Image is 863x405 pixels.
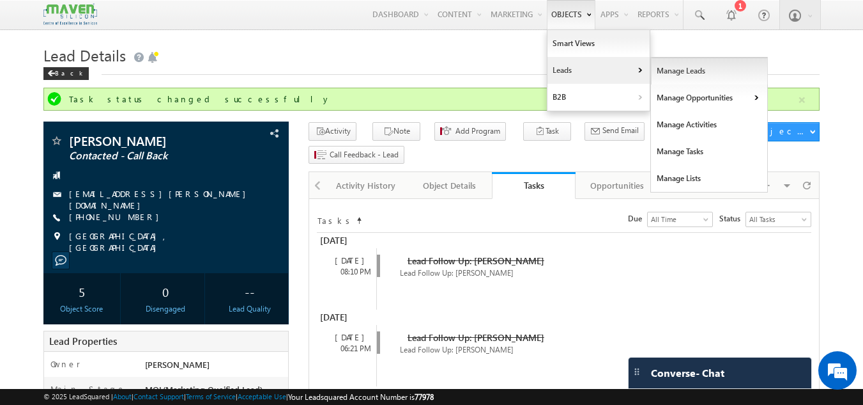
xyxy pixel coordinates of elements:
span: Lead Follow Up: [PERSON_NAME] [400,268,514,278]
span: Lead Properties [49,335,117,347]
a: Acceptable Use [238,392,286,401]
span: Call Feedback - Lead [330,149,399,161]
img: d_60004797649_company_0_60004797649 [22,67,54,84]
span: [PERSON_NAME] [69,134,220,147]
a: B2B [547,84,650,111]
a: Manage Activities [651,111,768,138]
a: Contact Support [134,392,184,401]
div: Task status changed successfully [69,93,797,105]
span: Lead Follow Up: [PERSON_NAME] [408,331,544,344]
div: 06:21 PM [323,343,376,354]
div: [DATE] [323,331,376,343]
span: Add Program [455,125,500,137]
a: Activity History [325,172,408,199]
span: 77978 [415,392,434,402]
div: -- [214,280,285,303]
div: 08:10 PM [323,266,376,278]
em: Start Chat [174,314,232,331]
span: [GEOGRAPHIC_DATA], [GEOGRAPHIC_DATA] [69,230,267,253]
a: About [113,392,132,401]
img: Custom Logo [43,3,97,26]
span: Lead Follow Up: [PERSON_NAME] [400,345,514,354]
a: Manage Lists [651,165,768,192]
a: Manage Opportunities [651,84,768,111]
div: Minimize live chat window [210,6,240,37]
div: Object Actions [755,125,809,137]
span: Sort Timeline [356,212,362,224]
div: Back [43,67,89,80]
span: Status [719,213,745,225]
div: Activity History [335,178,397,193]
span: Due [628,213,647,225]
span: Lead Follow Up: [PERSON_NAME] [408,255,544,267]
span: © 2025 LeadSquared | | | | | [43,391,434,403]
button: Object Actions [749,122,820,141]
div: Disengaged [130,303,201,315]
a: Object Details [408,172,492,199]
div: Opportunities [586,178,648,193]
div: [DATE] [317,310,375,325]
span: All Tasks [746,214,807,225]
div: 5 [47,280,118,303]
div: [DATE] [323,255,376,266]
a: All Tasks [745,212,811,227]
span: [PHONE_NUMBER] [69,211,165,224]
button: Note [372,122,420,141]
a: Tasks [492,172,576,199]
div: Object Score [47,303,118,315]
span: Lead Details [43,45,126,65]
button: Add Program [434,122,506,141]
a: All Time [647,212,713,227]
div: Lead Quality [214,303,285,315]
div: Object Details [418,178,480,193]
span: Converse - Chat [651,367,724,379]
button: Call Feedback - Lead [309,146,404,164]
div: Chat with us now [66,67,215,84]
div: Tasks [501,179,566,191]
img: carter-drag [632,367,642,377]
span: [PERSON_NAME] [145,359,210,370]
label: Main Stage [50,383,126,395]
a: Back [43,67,95,77]
button: Send Email [584,122,645,141]
a: Leads [547,57,650,84]
span: Your Leadsquared Account Number is [288,392,434,402]
a: Opportunities [576,172,659,199]
a: Terms of Service [186,392,236,401]
div: 0 [130,280,201,303]
td: Tasks [317,212,355,227]
a: [EMAIL_ADDRESS][PERSON_NAME][DOMAIN_NAME] [69,188,252,210]
a: Smart Views [547,30,650,57]
span: Contacted - Call Back [69,150,220,163]
label: Owner [50,358,80,370]
div: MQL(Marketing Quaified Lead) [142,383,289,401]
a: Manage Leads [651,58,768,84]
button: Task [523,122,571,141]
span: Send Email [602,125,639,136]
textarea: Type your message and hit 'Enter' [17,118,233,303]
a: Manage Tasks [651,138,768,165]
div: [DATE] [317,233,375,248]
span: All Time [648,214,709,225]
button: Activity [309,122,356,141]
